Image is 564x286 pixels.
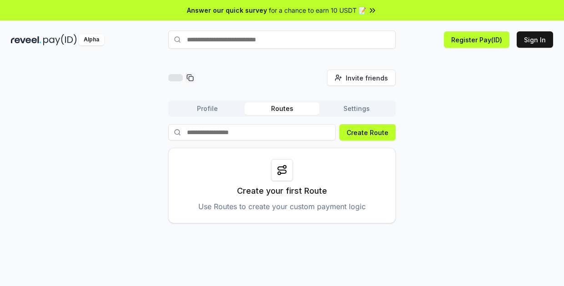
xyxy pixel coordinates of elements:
button: Settings [319,102,394,115]
button: Sign In [517,31,553,48]
button: Routes [245,102,319,115]
img: reveel_dark [11,34,41,45]
button: Invite friends [327,70,396,86]
span: Answer our quick survey [187,5,267,15]
span: for a chance to earn 10 USDT 📝 [269,5,366,15]
div: Alpha [79,34,104,45]
img: pay_id [43,34,77,45]
p: Use Routes to create your custom payment logic [198,201,366,212]
button: Profile [170,102,245,115]
span: Invite friends [346,73,388,83]
p: Create your first Route [237,185,327,197]
button: Register Pay(ID) [444,31,509,48]
button: Create Route [339,124,396,140]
